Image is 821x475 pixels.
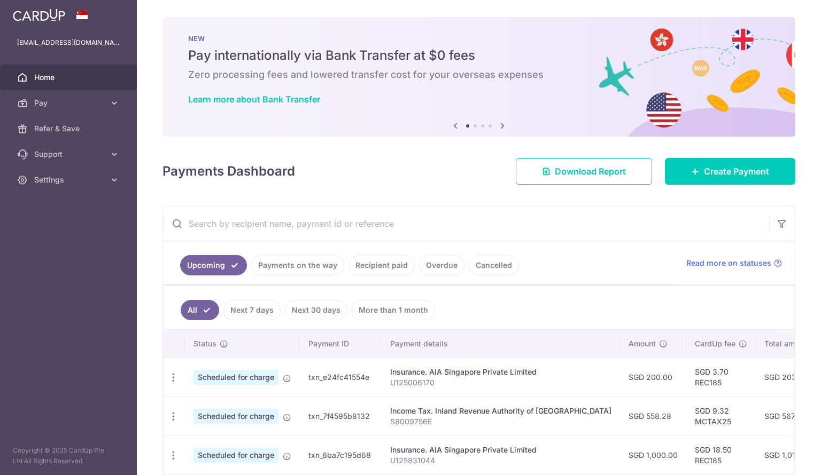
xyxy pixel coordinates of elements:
span: Refer & Save [34,123,105,134]
a: Next 7 days [223,300,281,320]
th: Payment details [382,330,620,358]
div: Income Tax. Inland Revenue Authority of [GEOGRAPHIC_DATA] [390,406,611,416]
p: NEW [188,34,770,43]
a: More than 1 month [352,300,435,320]
span: Create Payment [704,165,769,178]
a: Overdue [419,255,464,275]
td: SGD 18.50 REC185 [686,436,756,474]
td: txn_e24fc41554e [300,358,382,397]
span: Read more on statuses [686,258,771,268]
span: Pay [34,98,105,108]
span: CardUp fee [695,338,735,349]
span: Home [34,72,105,83]
span: Scheduled for charge [193,370,278,385]
h5: Pay internationally via Bank Transfer at $0 fees [188,47,770,64]
td: txn_6ba7c195d68 [300,436,382,474]
a: Create Payment [665,158,795,185]
a: Read more on statuses [686,258,782,268]
a: Recipient paid [348,255,415,275]
span: Scheduled for charge [193,409,278,424]
p: U125006170 [390,377,611,388]
div: Insurance. AIA Singapore Private Limited [390,367,611,377]
a: Next 30 days [285,300,347,320]
h6: Zero processing fees and lowered transfer cost for your overseas expenses [188,68,770,81]
span: Settings [34,175,105,185]
td: SGD 9.32 MCTAX25 [686,397,756,436]
td: SGD 567.60 [756,397,820,436]
td: SGD 1,018.50 [756,436,820,474]
a: Upcoming [180,255,247,275]
td: SGD 203.70 [756,358,820,397]
span: Scheduled for charge [193,448,278,463]
input: Search by recipient name, payment id or reference [163,207,769,241]
td: SGD 3.70 REC185 [686,358,756,397]
img: CardUp [13,9,65,21]
p: [EMAIL_ADDRESS][DOMAIN_NAME] [17,37,120,48]
h4: Payments Dashboard [162,162,295,181]
a: Learn more about Bank Transfer [188,94,320,105]
p: S8009756E [390,416,611,427]
span: Status [193,338,216,349]
span: Support [34,149,105,160]
td: SGD 558.28 [620,397,686,436]
span: Amount [629,338,656,349]
span: Total amt. [764,338,800,349]
a: Download Report [516,158,652,185]
th: Payment ID [300,330,382,358]
p: U125831044 [390,455,611,466]
div: Insurance. AIA Singapore Private Limited [390,445,611,455]
td: SGD 1,000.00 [620,436,686,474]
a: Payments on the way [251,255,344,275]
td: txn_7f4595b8132 [300,397,382,436]
a: All [181,300,219,320]
td: SGD 200.00 [620,358,686,397]
img: Bank transfer banner [162,17,795,137]
a: Cancelled [469,255,519,275]
span: Download Report [555,165,626,178]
